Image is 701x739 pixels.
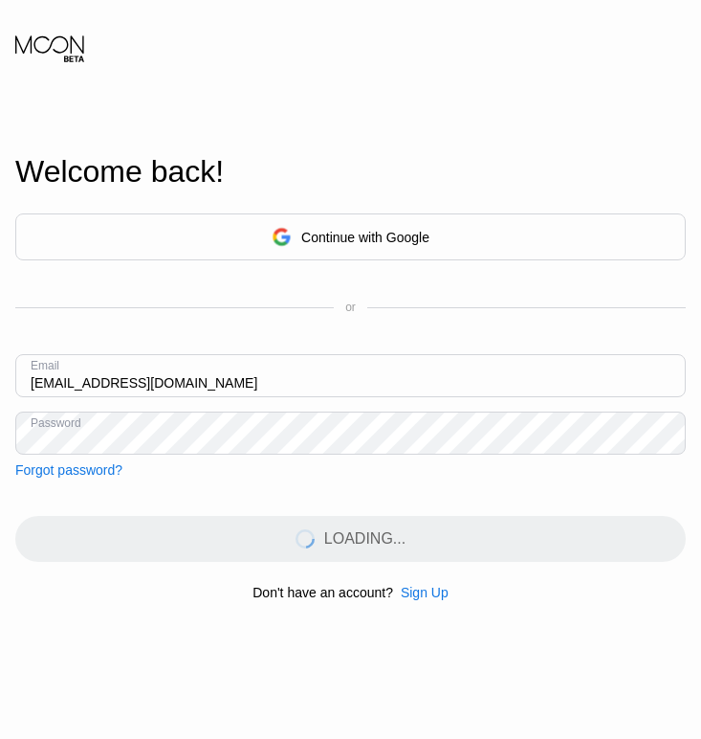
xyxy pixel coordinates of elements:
div: Sign Up [401,585,449,600]
div: Continue with Google [15,213,686,260]
div: or [345,301,356,314]
div: Forgot password? [15,462,122,478]
div: Don't have an account? [252,585,393,600]
div: Sign Up [393,585,449,600]
div: Welcome back! [15,154,686,190]
div: Email [31,359,59,372]
div: Continue with Google [301,230,429,245]
div: Password [31,416,81,430]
